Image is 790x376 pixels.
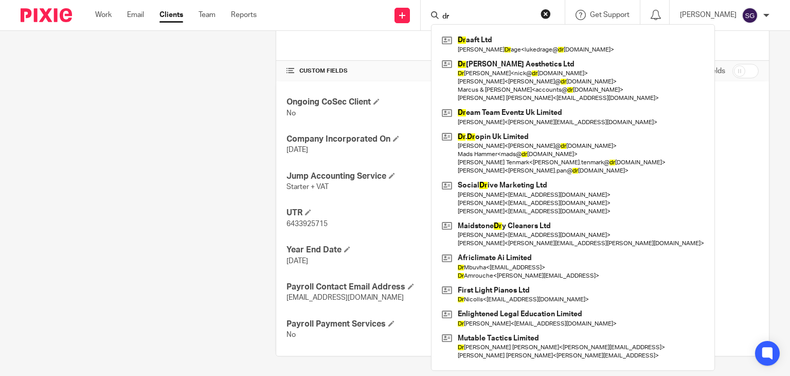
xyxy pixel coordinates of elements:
[541,9,551,19] button: Clear
[95,10,112,20] a: Work
[286,220,328,228] span: 6433925715
[286,319,523,330] h4: Payroll Payment Services
[286,331,296,338] span: No
[286,146,308,153] span: [DATE]
[21,8,72,22] img: Pixie
[286,282,523,293] h4: Payroll Contact Email Address
[680,10,737,20] p: [PERSON_NAME]
[286,208,523,218] h4: UTR
[286,67,523,75] h4: CUSTOM FIELDS
[231,10,257,20] a: Reports
[590,11,630,19] span: Get Support
[286,110,296,117] span: No
[286,245,523,255] h4: Year End Date
[286,258,308,265] span: [DATE]
[441,12,534,22] input: Search
[127,10,144,20] a: Email
[286,97,523,108] h4: Ongoing CoSec Client
[199,10,216,20] a: Team
[286,183,329,191] span: Starter + VAT
[286,171,523,182] h4: Jump Accounting Service
[159,10,183,20] a: Clients
[286,294,404,301] span: [EMAIL_ADDRESS][DOMAIN_NAME]
[286,134,523,145] h4: Company Incorporated On
[742,7,758,24] img: svg%3E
